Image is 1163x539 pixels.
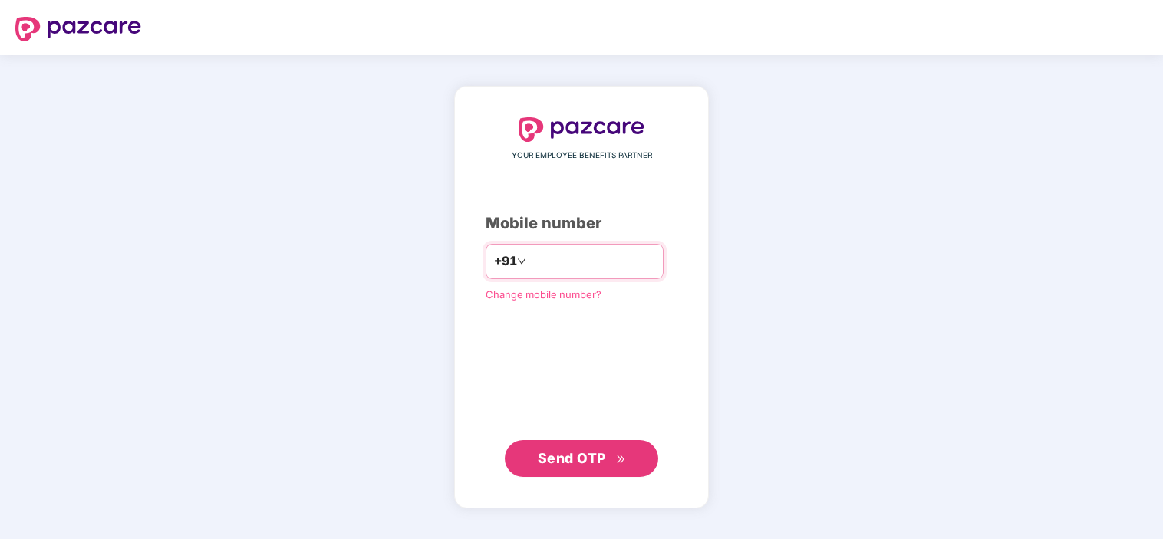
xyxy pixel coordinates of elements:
[494,251,517,271] span: +91
[505,440,658,477] button: Send OTPdouble-right
[486,288,601,301] a: Change mobile number?
[512,150,652,162] span: YOUR EMPLOYEE BENEFITS PARTNER
[538,450,606,466] span: Send OTP
[616,455,626,465] span: double-right
[15,17,141,41] img: logo
[519,117,644,142] img: logo
[486,212,677,235] div: Mobile number
[517,257,526,266] span: down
